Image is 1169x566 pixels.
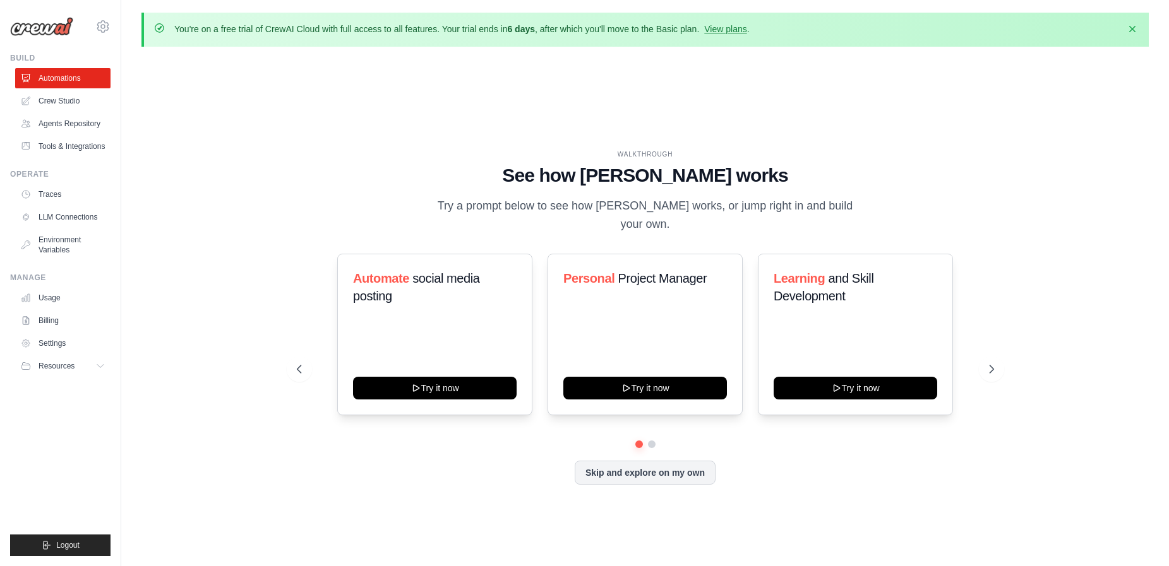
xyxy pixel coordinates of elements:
[174,23,750,35] p: You're on a free trial of CrewAI Cloud with full access to all features. Your trial ends in , aft...
[15,288,111,308] a: Usage
[10,273,111,283] div: Manage
[10,53,111,63] div: Build
[704,24,746,34] a: View plans
[507,24,535,34] strong: 6 days
[353,377,517,399] button: Try it now
[15,184,111,204] a: Traces
[297,164,994,187] h1: See how [PERSON_NAME] works
[15,333,111,353] a: Settings
[56,540,80,550] span: Logout
[15,230,111,260] a: Environment Variables
[353,271,409,285] span: Automate
[297,150,994,159] div: WALKTHROUGH
[15,356,111,376] button: Resources
[10,17,73,36] img: Logo
[15,68,111,88] a: Automations
[15,207,111,227] a: LLM Connections
[15,114,111,134] a: Agents Repository
[10,534,111,556] button: Logout
[353,271,480,303] span: social media posting
[15,310,111,331] a: Billing
[774,377,937,399] button: Try it now
[618,271,707,285] span: Project Manager
[39,361,75,371] span: Resources
[575,461,716,485] button: Skip and explore on my own
[10,169,111,179] div: Operate
[433,197,858,234] p: Try a prompt below to see how [PERSON_NAME] works, or jump right in and build your own.
[774,271,825,285] span: Learning
[563,271,614,285] span: Personal
[563,377,727,399] button: Try it now
[15,91,111,111] a: Crew Studio
[15,136,111,156] a: Tools & Integrations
